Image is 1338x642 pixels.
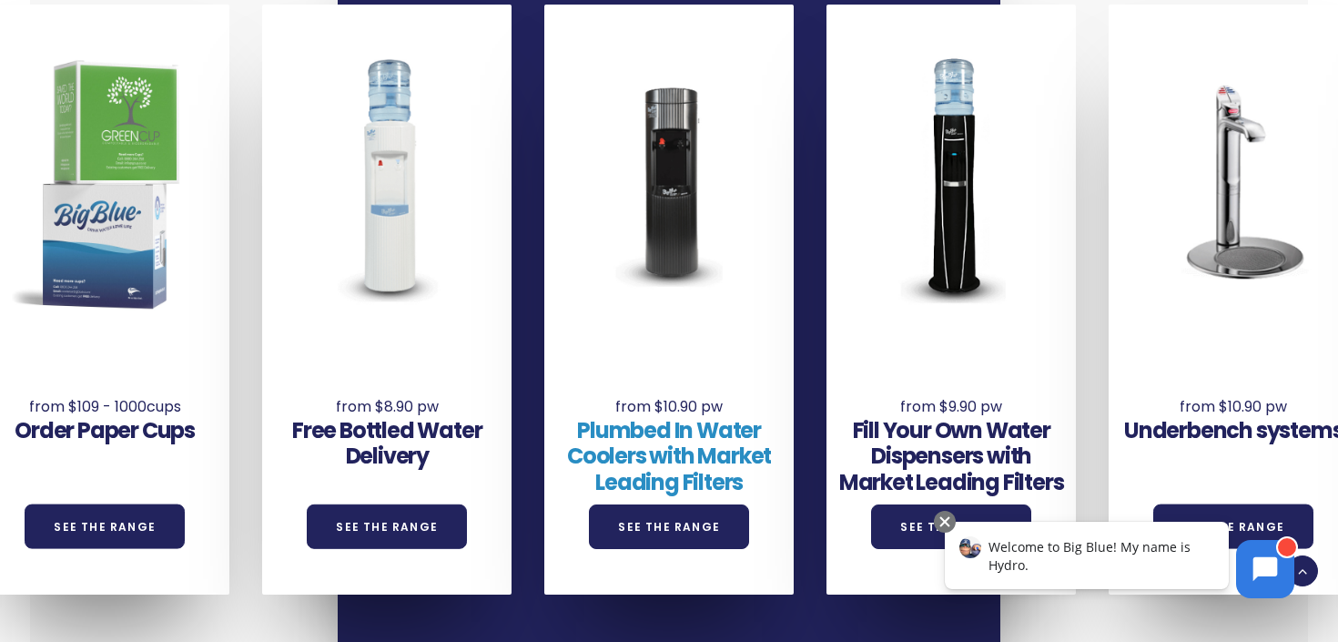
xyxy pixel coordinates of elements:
a: See the Range [871,504,1031,549]
iframe: Chatbot [926,507,1313,617]
a: See the Range [25,504,185,549]
a: See the Range [1153,504,1313,549]
a: Order Paper Cups [15,415,195,445]
a: See the Range [307,504,467,549]
a: See the Range [589,504,749,549]
a: Fill Your Own Water Dispensers with Market Leading Filters [839,415,1064,498]
a: Free Bottled Water Delivery [292,415,481,472]
a: Plumbed In Water Coolers with Market Leading Filters [567,415,771,498]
